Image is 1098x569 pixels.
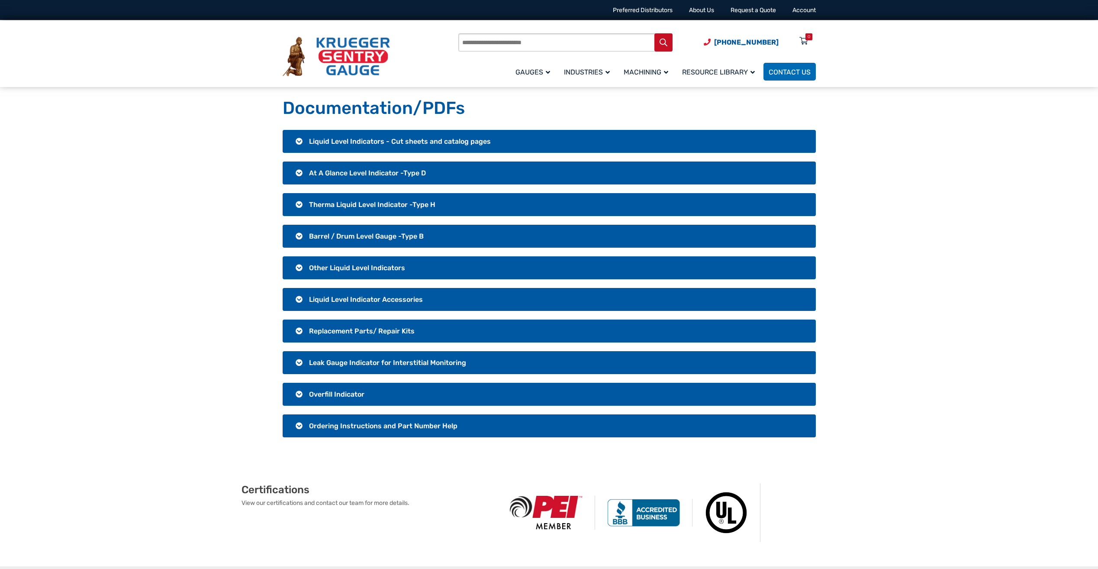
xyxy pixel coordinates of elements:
span: Resource Library [682,68,755,76]
span: [PHONE_NUMBER] [714,38,779,46]
span: Overfill Indicator [309,390,364,398]
a: Resource Library [677,61,763,82]
a: Gauges [510,61,559,82]
span: Industries [564,68,610,76]
a: About Us [689,6,714,14]
h2: Certifications [241,483,498,496]
span: Other Liquid Level Indicators [309,264,405,272]
img: Underwriters Laboratories [692,483,760,542]
a: Account [792,6,816,14]
a: Request a Quote [731,6,776,14]
p: View our certifications and contact our team for more details. [241,498,498,508]
span: Machining [624,68,668,76]
h1: Documentation/PDFs [283,97,816,119]
span: Therma Liquid Level Indicator -Type H [309,200,435,209]
span: Liquid Level Indicators - Cut sheets and catalog pages [309,137,491,145]
span: At A Glance Level Indicator -Type D [309,169,426,177]
div: 0 [808,33,810,40]
a: Contact Us [763,63,816,81]
span: Ordering Instructions and Part Number Help [309,422,457,430]
span: Leak Gauge Indicator for Interstitial Monitoring [309,359,466,367]
span: Liquid Level Indicator Accessories [309,295,423,304]
span: Replacement Parts/ Repair Kits [309,327,415,335]
span: Contact Us [769,68,811,76]
img: PEI Member [498,496,595,529]
span: Gauges [515,68,550,76]
a: Machining [618,61,677,82]
a: Preferred Distributors [613,6,673,14]
img: BBB [595,499,692,527]
a: Industries [559,61,618,82]
img: Krueger Sentry Gauge [283,37,390,77]
span: Barrel / Drum Level Gauge -Type B [309,232,424,240]
a: Phone Number (920) 434-8860 [704,37,779,48]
